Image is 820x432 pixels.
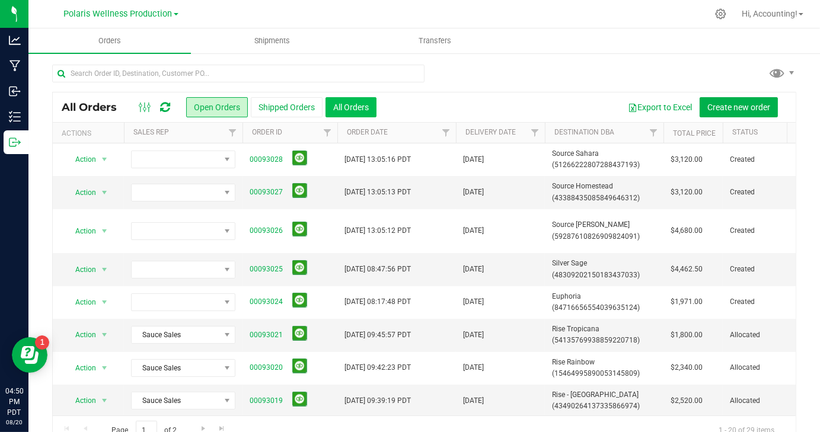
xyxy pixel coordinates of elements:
[730,225,805,236] span: Created
[620,97,700,117] button: Export to Excel
[65,261,97,278] span: Action
[133,128,169,136] a: Sales Rep
[552,258,656,280] span: Silver Sage (48309202150183437033)
[463,296,484,308] span: [DATE]
[713,8,728,20] div: Manage settings
[52,65,425,82] input: Search Order ID, Destination, Customer PO...
[463,187,484,198] span: [DATE]
[28,28,191,53] a: Orders
[552,324,656,346] span: Rise Tropicana (54135769938859220718)
[463,225,484,236] span: [DATE]
[5,386,23,418] p: 04:50 PM PDT
[9,60,21,72] inline-svg: Manufacturing
[250,395,283,407] a: 00093019
[344,225,411,236] span: [DATE] 13:05:12 PDT
[132,392,220,409] span: Sauce Sales
[403,36,467,46] span: Transfers
[65,294,97,311] span: Action
[344,329,411,341] span: [DATE] 09:45:57 PDT
[344,154,411,165] span: [DATE] 13:05:16 PDT
[671,225,703,236] span: $4,680.00
[463,329,484,341] span: [DATE]
[344,395,411,407] span: [DATE] 09:39:19 PDT
[132,360,220,376] span: Sauce Sales
[65,151,97,168] span: Action
[552,181,656,203] span: Source Homestead (43388435085849646312)
[730,264,805,275] span: Created
[730,187,805,198] span: Created
[465,128,516,136] a: Delivery Date
[730,154,805,165] span: Created
[250,225,283,236] a: 00093026
[250,154,283,165] a: 00093028
[552,219,656,242] span: Source [PERSON_NAME] (59287610826909824091)
[97,392,112,409] span: select
[700,97,778,117] button: Create new order
[250,362,283,373] a: 00093020
[250,329,283,341] a: 00093021
[671,187,703,198] span: $3,120.00
[132,327,220,343] span: Sauce Sales
[344,264,411,275] span: [DATE] 08:47:56 PDT
[9,34,21,46] inline-svg: Analytics
[65,392,97,409] span: Action
[5,418,23,427] p: 08/20
[730,395,805,407] span: Allocated
[730,362,805,373] span: Allocated
[463,154,484,165] span: [DATE]
[671,395,703,407] span: $2,520.00
[97,184,112,201] span: select
[671,362,703,373] span: $2,340.00
[671,329,703,341] span: $1,800.00
[644,123,663,143] a: Filter
[97,294,112,311] span: select
[552,148,656,171] span: Source Sahara (51266222807288437193)
[554,128,614,136] a: Destination DBA
[344,296,411,308] span: [DATE] 08:17:48 PDT
[732,128,758,136] a: Status
[97,223,112,239] span: select
[552,389,656,412] span: Rise - [GEOGRAPHIC_DATA] (43490264137335866974)
[552,291,656,313] span: Euphoria (84716656554039635124)
[671,264,703,275] span: $4,462.50
[65,360,97,376] span: Action
[344,362,411,373] span: [DATE] 09:42:23 PDT
[436,123,456,143] a: Filter
[97,327,112,343] span: select
[318,123,337,143] a: Filter
[64,9,173,19] span: Polaris Wellness Production
[730,329,805,341] span: Allocated
[186,97,248,117] button: Open Orders
[347,128,388,136] a: Order Date
[252,128,282,136] a: Order ID
[65,327,97,343] span: Action
[191,28,353,53] a: Shipments
[251,97,323,117] button: Shipped Orders
[65,223,97,239] span: Action
[463,395,484,407] span: [DATE]
[9,111,21,123] inline-svg: Inventory
[97,360,112,376] span: select
[250,296,283,308] a: 00093024
[326,97,377,117] button: All Orders
[552,357,656,379] span: Rise Rainbow (15464995890053145809)
[671,296,703,308] span: $1,971.00
[742,9,797,18] span: Hi, Accounting!
[707,103,770,112] span: Create new order
[250,264,283,275] a: 00093025
[9,85,21,97] inline-svg: Inbound
[97,151,112,168] span: select
[97,261,112,278] span: select
[65,184,97,201] span: Action
[463,264,484,275] span: [DATE]
[12,337,47,373] iframe: Resource center
[62,129,119,137] div: Actions
[463,362,484,373] span: [DATE]
[671,154,703,165] span: $3,120.00
[62,101,129,114] span: All Orders
[673,129,716,137] a: Total Price
[354,28,516,53] a: Transfers
[525,123,545,143] a: Filter
[35,335,49,350] iframe: Resource center unread badge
